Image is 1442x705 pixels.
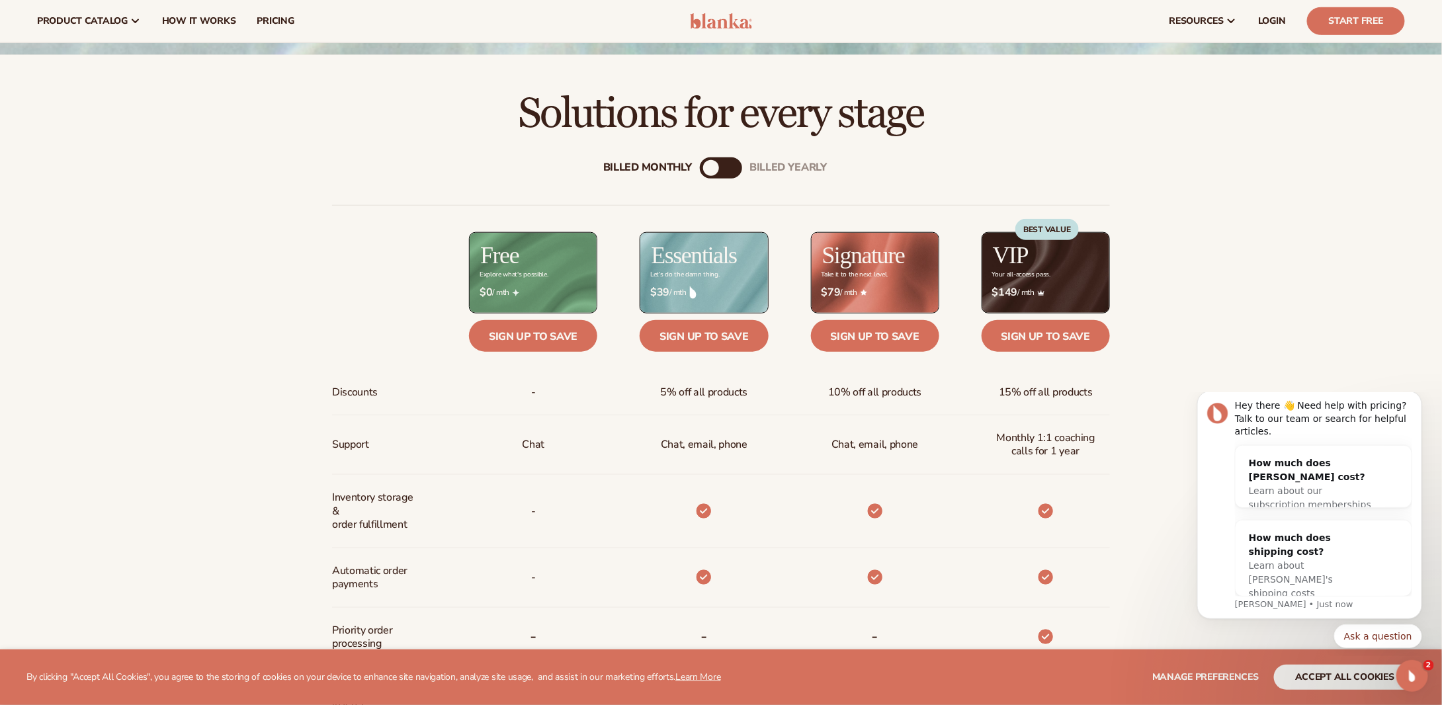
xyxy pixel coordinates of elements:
[531,499,536,524] span: -
[26,672,721,683] p: By clicking "Accept All Cookies", you agree to the storing of cookies on your device to enhance s...
[828,380,922,405] span: 10% off all products
[1169,16,1224,26] span: resources
[58,7,235,46] div: Hey there 👋 Need help with pricing? Talk to our team or search for helpful articles.
[1152,665,1259,690] button: Manage preferences
[162,16,236,26] span: How It Works
[480,286,587,299] span: / mth
[822,243,905,267] h2: Signature
[650,286,757,299] span: / mth
[522,433,544,457] p: Chat
[982,320,1110,352] a: Sign up to save
[257,16,294,26] span: pricing
[1258,16,1286,26] span: LOGIN
[71,63,194,91] div: How much does [PERSON_NAME] cost?
[71,93,194,117] span: Learn about our subscription memberships
[20,231,245,255] div: Quick reply options
[661,380,748,405] span: 5% off all products
[1152,671,1259,683] span: Manage preferences
[993,243,1029,267] h2: VIP
[58,53,208,130] div: How much does [PERSON_NAME] cost?Learn about our subscription memberships
[480,243,519,267] h2: Free
[651,243,737,267] h2: Essentials
[749,161,827,174] div: billed Yearly
[690,286,697,298] img: drop.png
[822,271,888,278] div: Take it to the next level.
[822,286,841,299] strong: $79
[1177,393,1442,656] iframe: Intercom notifications message
[531,565,536,590] span: -
[480,271,548,278] div: Explore what's possible.
[1307,7,1405,35] a: Start Free
[992,286,1099,299] span: / mth
[30,10,51,31] img: Profile image for Lee
[37,16,128,26] span: product catalog
[332,380,378,405] span: Discounts
[513,290,519,296] img: Free_Icon_bb6e7c7e-73f8-44bd-8ed0-223ea0fc522e.png
[470,233,597,313] img: free_bg.png
[1396,660,1428,692] iframe: Intercom live chat
[530,626,536,647] b: -
[1015,219,1079,240] div: BEST VALUE
[1423,660,1434,671] span: 2
[640,233,767,313] img: Essentials_BG_9050f826-5aa9-47d9-a362-757b82c62641.jpg
[640,320,768,352] a: Sign up to save
[58,7,235,204] div: Message content
[603,161,692,174] div: Billed Monthly
[71,138,194,166] div: How much does shipping cost?
[650,286,669,299] strong: $39
[332,433,369,457] span: Support
[480,286,492,299] strong: $0
[157,231,245,255] button: Quick reply: Ask a question
[661,433,747,457] p: Chat, email, phone
[861,290,867,296] img: Star_6.png
[58,128,208,218] div: How much does shipping cost?Learn about [PERSON_NAME]'s shipping costs
[812,233,939,313] img: Signature_BG_eeb718c8-65ac-49e3-a4e5-327c6aa73146.jpg
[992,286,1018,299] strong: $149
[811,320,939,352] a: Sign up to save
[650,271,719,278] div: Let’s do the damn thing.
[469,320,597,352] a: Sign up to save
[690,13,753,29] img: logo
[982,233,1109,313] img: VIP_BG_199964bd-3653-43bc-8a67-789d2d7717b9.jpg
[992,426,1099,464] span: Monthly 1:1 coaching calls for 1 year
[37,92,1405,136] h2: Solutions for every stage
[332,559,420,597] span: Automatic order payments
[999,380,1093,405] span: 15% off all products
[332,618,420,657] span: Priority order processing
[831,433,918,457] span: Chat, email, phone
[58,206,235,218] p: Message from Lee, sent Just now
[872,626,878,647] b: -
[675,671,720,683] a: Learn More
[1274,665,1416,690] button: accept all cookies
[822,286,929,299] span: / mth
[332,485,420,537] span: Inventory storage & order fulfillment
[992,271,1050,278] div: Your all-access pass.
[71,167,155,206] span: Learn about [PERSON_NAME]'s shipping costs
[701,626,708,647] b: -
[531,380,536,405] span: -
